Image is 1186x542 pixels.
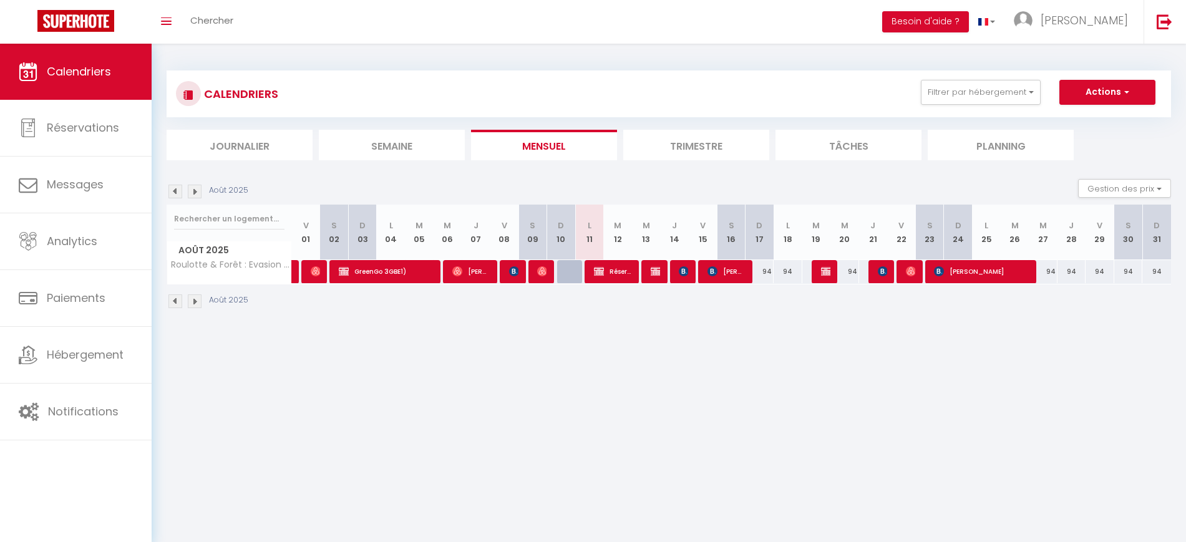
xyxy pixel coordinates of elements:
[898,220,904,231] abbr: V
[201,80,278,108] h3: CALENDRIERS
[984,220,988,231] abbr: L
[1114,205,1142,260] th: 30
[1029,205,1057,260] th: 27
[1142,205,1171,260] th: 31
[830,205,858,260] th: 20
[490,205,518,260] th: 08
[802,205,830,260] th: 19
[774,205,802,260] th: 18
[1125,220,1131,231] abbr: S
[944,205,972,260] th: 24
[830,260,858,283] div: 94
[1014,11,1033,30] img: ...
[530,220,535,231] abbr: S
[537,259,547,283] span: [PERSON_NAME]
[623,130,769,160] li: Trimestre
[47,347,124,362] span: Hébergement
[1069,220,1074,231] abbr: J
[700,220,706,231] abbr: V
[870,220,875,231] abbr: J
[47,177,104,192] span: Messages
[972,205,1000,260] th: 25
[1157,14,1172,29] img: logout
[405,205,433,260] th: 05
[672,220,677,231] abbr: J
[547,205,575,260] th: 10
[1057,260,1086,283] div: 94
[882,11,969,32] button: Besoin d'aide ?
[509,259,518,283] span: [PERSON_NAME]
[320,205,348,260] th: 02
[594,259,631,283] span: Réservée [PERSON_NAME]
[707,259,745,283] span: [PERSON_NAME]
[174,208,284,230] input: Rechercher un logement...
[643,220,650,231] abbr: M
[389,220,393,231] abbr: L
[1114,260,1142,283] div: 94
[651,259,660,283] span: [PERSON_NAME]
[377,205,405,260] th: 04
[558,220,564,231] abbr: D
[878,259,887,283] span: [PERSON_NAME]
[1057,205,1086,260] th: 28
[416,220,423,231] abbr: M
[502,220,507,231] abbr: V
[934,259,1028,283] span: [PERSON_NAME]
[434,205,462,260] th: 06
[1134,490,1186,542] iframe: LiveChat chat widget
[955,220,961,231] abbr: D
[37,10,114,32] img: Super Booking
[167,241,291,259] span: Août 2025
[841,220,848,231] abbr: M
[774,260,802,283] div: 94
[928,130,1074,160] li: Planning
[1086,260,1114,283] div: 94
[1011,220,1019,231] abbr: M
[1154,220,1160,231] abbr: D
[614,220,621,231] abbr: M
[1086,205,1114,260] th: 29
[859,205,887,260] th: 21
[209,294,248,306] p: Août 2025
[47,120,119,135] span: Réservations
[921,80,1041,105] button: Filtrer par hébergement
[319,130,465,160] li: Semaine
[209,185,248,196] p: Août 2025
[746,205,774,260] th: 17
[775,130,921,160] li: Tâches
[339,259,432,283] span: GreenGo 3GBE1)
[47,233,97,249] span: Analytics
[679,259,688,283] span: [PERSON_NAME]
[915,205,943,260] th: 23
[632,205,660,260] th: 13
[746,260,774,283] div: 94
[906,259,915,283] span: [PERSON_NAME]
[47,64,111,79] span: Calendriers
[474,220,479,231] abbr: J
[47,290,105,306] span: Paiements
[821,259,830,283] span: [PERSON_NAME]
[887,205,915,260] th: 22
[190,14,233,27] span: Chercher
[927,220,933,231] abbr: S
[660,205,688,260] th: 14
[169,260,294,269] span: Roulotte & Forêt : Evasion bohème en [GEOGRAPHIC_DATA]
[444,220,451,231] abbr: M
[292,205,320,260] th: 01
[756,220,762,231] abbr: D
[303,220,309,231] abbr: V
[603,205,631,260] th: 12
[588,220,591,231] abbr: L
[689,205,717,260] th: 15
[1078,179,1171,198] button: Gestion des prix
[167,130,313,160] li: Journalier
[1097,220,1102,231] abbr: V
[518,205,547,260] th: 09
[462,205,490,260] th: 07
[1001,205,1029,260] th: 26
[1029,260,1057,283] div: 94
[729,220,734,231] abbr: S
[786,220,790,231] abbr: L
[1059,80,1155,105] button: Actions
[1142,260,1171,283] div: 94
